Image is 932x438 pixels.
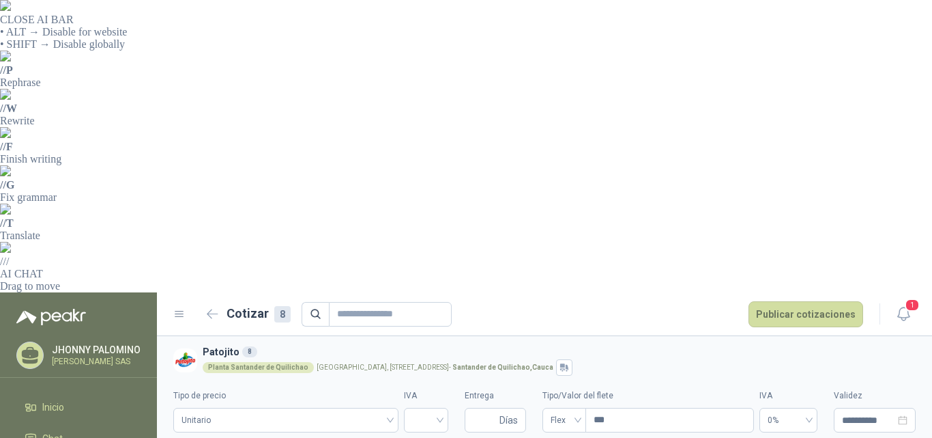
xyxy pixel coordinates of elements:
p: JHONNY PALOMINO [52,345,141,355]
span: Unitario [181,410,390,430]
img: Company Logo [173,348,197,372]
span: 0% [768,410,809,430]
label: Tipo de precio [173,389,398,402]
div: 8 [242,346,257,357]
div: Planta Santander de Quilichao [203,362,314,373]
label: IVA [404,389,448,402]
h3: Patojito [203,344,910,359]
label: Entrega [465,389,526,402]
button: Publicar cotizaciones [748,301,863,327]
a: Inicio [16,394,141,420]
span: Flex [551,410,578,430]
strong: Santander de Quilichao , Cauca [452,364,553,371]
img: Logo peakr [16,309,86,325]
label: IVA [759,389,817,402]
h2: Cotizar [227,304,291,323]
label: Tipo/Valor del flete [542,389,754,402]
span: Inicio [42,400,64,415]
label: Validez [834,389,916,402]
p: [PERSON_NAME] SAS [52,357,141,366]
div: 8 [274,306,291,323]
button: 1 [891,302,916,327]
span: 1 [905,299,920,312]
p: [GEOGRAPHIC_DATA], [STREET_ADDRESS] - [317,364,553,371]
span: Días [499,409,518,432]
